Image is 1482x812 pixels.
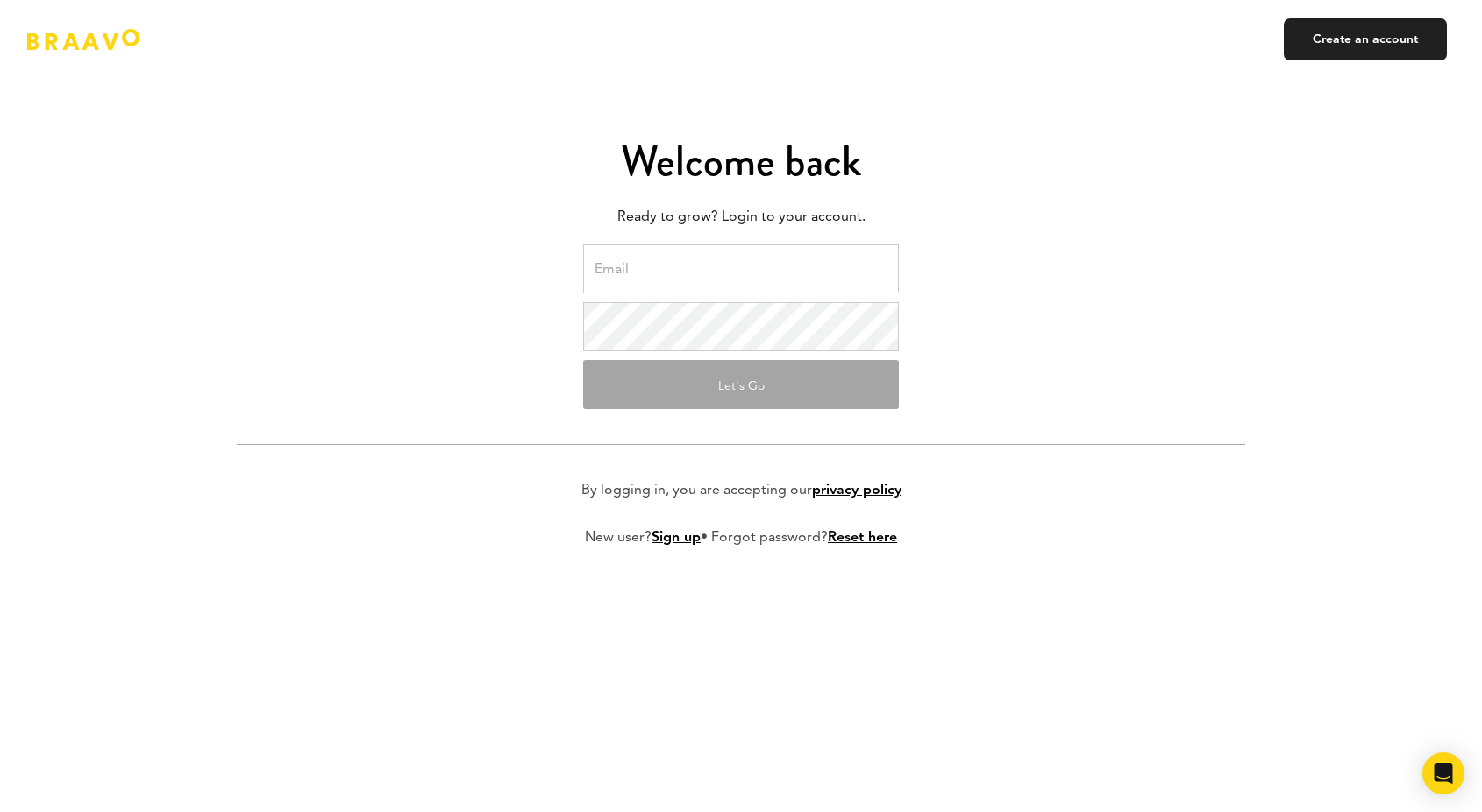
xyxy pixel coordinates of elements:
span: Welcome back [621,131,861,191]
a: Reset here [828,531,897,545]
p: Ready to grow? Login to your account. [237,204,1245,230]
button: Let's Go [583,360,899,409]
p: By logging in, you are accepting our [581,480,901,501]
span: Support [128,12,191,28]
a: Create an account [1284,18,1447,60]
div: Open Intercom Messenger [1422,752,1464,794]
p: New user? • Forgot password? [585,527,897,548]
a: Sign up [652,531,701,545]
a: privacy policy [812,484,901,498]
input: Email [583,244,899,293]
